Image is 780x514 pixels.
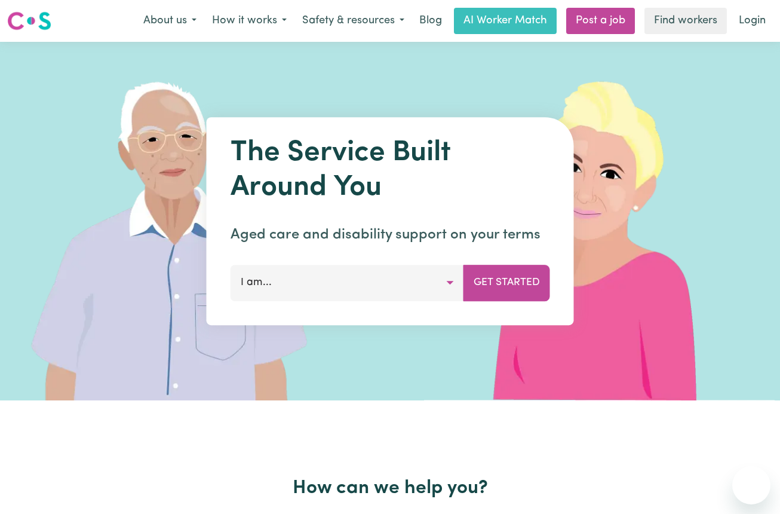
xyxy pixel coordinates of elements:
[454,8,557,34] a: AI Worker Match
[231,136,550,205] h1: The Service Built Around You
[412,8,449,34] a: Blog
[57,477,723,500] h2: How can we help you?
[732,8,773,34] a: Login
[294,8,412,33] button: Safety & resources
[7,7,51,35] a: Careseekers logo
[231,265,464,301] button: I am...
[732,466,770,504] iframe: Button to launch messaging window
[231,224,550,246] p: Aged care and disability support on your terms
[644,8,727,34] a: Find workers
[136,8,204,33] button: About us
[463,265,550,301] button: Get Started
[7,10,51,32] img: Careseekers logo
[204,8,294,33] button: How it works
[566,8,635,34] a: Post a job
